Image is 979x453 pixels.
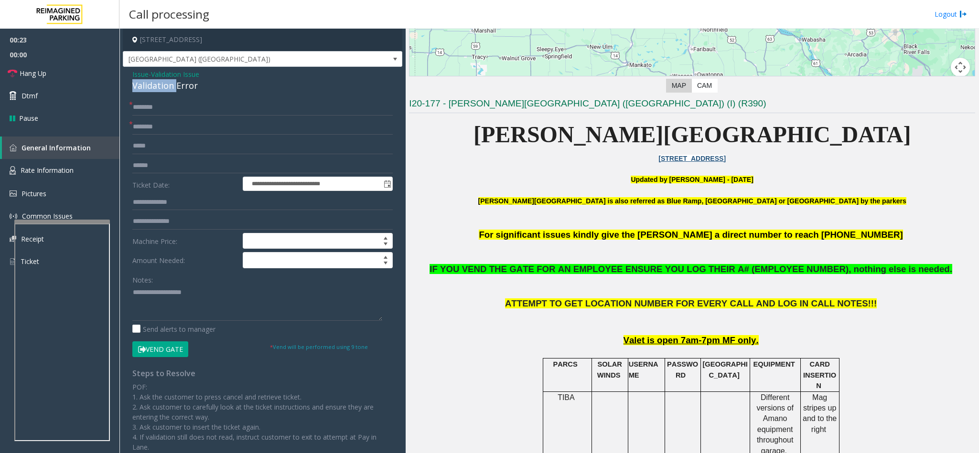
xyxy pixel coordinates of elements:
span: [GEOGRAPHIC_DATA] [702,360,747,379]
span: Common Issues [22,211,73,221]
span: Validation Issue [151,69,199,79]
span: PASSWORD [667,360,698,379]
label: Machine Price: [130,233,240,249]
span: Pause [19,113,38,123]
a: Logout [935,9,967,19]
span: Valet is open 7am-7pm MF only. [624,335,759,345]
span: Rate Information [21,166,74,175]
div: Validation Error [132,79,393,92]
span: SOLAR WINDS [597,360,622,379]
span: Mag stripes up and to the right [803,393,837,433]
span: EQUIPMENT [753,360,795,368]
span: Dtmf [22,91,38,101]
a: Open this area in Google Maps (opens a new window) [412,76,443,88]
button: Map camera controls [951,58,970,77]
span: - [149,70,199,79]
span: USERNAME [629,360,658,379]
small: Vend will be performed using 9 tone [270,343,368,350]
span: Toggle popup [382,177,392,190]
span: CARD INSERTION [803,360,836,390]
span: Increase value [379,233,392,241]
a: [STREET_ADDRESS] [658,155,726,162]
span: Hang Up [20,68,46,78]
img: 'icon' [10,166,16,175]
label: Amount Needed: [130,252,240,268]
span: TIBA [558,393,575,401]
span: Issue [132,69,149,79]
span: Increase value [379,253,392,260]
font: Updated by [PERSON_NAME] - [DATE] [631,176,753,183]
label: Notes: [132,272,153,285]
button: Vend Gate [132,341,188,358]
label: Map [666,79,692,93]
h3: I20-177 - [PERSON_NAME][GEOGRAPHIC_DATA] ([GEOGRAPHIC_DATA]) (I) (R390) [409,97,975,113]
label: CAM [691,79,718,93]
span: General Information [22,143,91,152]
label: Send alerts to manager [132,324,215,334]
h4: [STREET_ADDRESS] [123,29,402,51]
img: 'icon' [10,144,17,151]
span: Decrease value [379,260,392,268]
span: PARCS [553,360,577,368]
b: [PERSON_NAME][GEOGRAPHIC_DATA] is also referred as Blue Ramp, [GEOGRAPHIC_DATA] or [GEOGRAPHIC_DA... [478,197,906,205]
span: [PERSON_NAME][GEOGRAPHIC_DATA] [473,122,911,147]
img: 'icon' [10,257,16,266]
img: 'icon' [10,212,17,220]
h3: Call processing [124,2,214,26]
a: General Information [2,137,119,159]
span: . [950,264,952,274]
span: IF YOU VEND THE GATE FOR AN EMPLOYEE ENSURE YOU LOG THEIR A# (EMPLOYEE NUMBER), nothing else is n... [430,264,949,274]
img: Google [412,76,443,88]
img: 'icon' [10,236,16,242]
span: ATTEMPT TO GET LOCATION NUMBER FOR EVERY CALL AND LOG IN CALL NOTES!!! [505,298,877,308]
h4: Steps to Resolve [132,369,393,378]
span: Pictures [22,189,46,198]
label: Ticket Date: [130,177,240,191]
img: logout [959,9,967,19]
span: Decrease value [379,241,392,249]
span: [GEOGRAPHIC_DATA] ([GEOGRAPHIC_DATA]) [123,52,346,67]
span: For significant issues kindly give the [PERSON_NAME] a direct number to reach [PHONE_NUMBER] [479,230,903,240]
img: 'icon' [10,190,17,197]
